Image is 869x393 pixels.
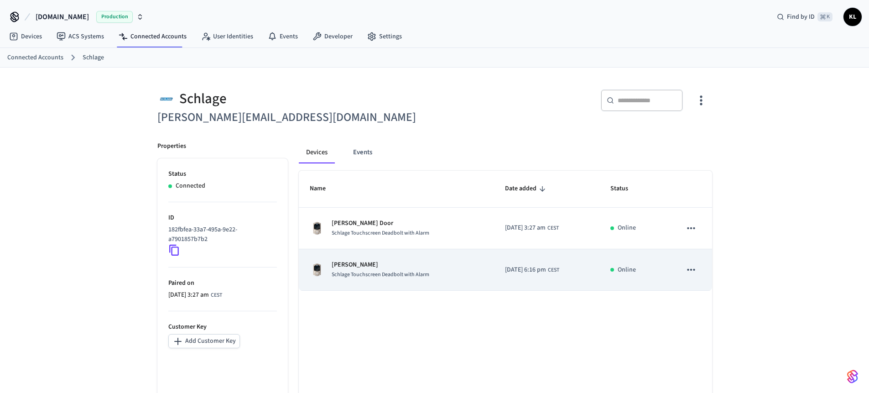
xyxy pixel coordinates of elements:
[310,262,324,277] img: Schlage Sense Smart Deadbolt with Camelot Trim, Front
[618,265,636,275] p: Online
[299,141,712,163] div: connected account tabs
[2,28,49,45] a: Devices
[168,213,277,223] p: ID
[505,223,559,233] div: Europe/Zagreb
[770,9,840,25] div: Find by ID⌘ K
[547,224,559,232] span: CEST
[168,225,273,244] p: 182fbfea-33a7-495a-9e22-a7901857b7b2
[168,169,277,179] p: Status
[299,171,712,291] table: sticky table
[176,181,205,191] p: Connected
[49,28,111,45] a: ACS Systems
[817,12,833,21] span: ⌘ K
[332,229,429,237] span: Schlage Touchscreen Deadbolt with Alarm
[787,12,815,21] span: Find by ID
[505,182,548,196] span: Date added
[332,271,429,278] span: Schlage Touchscreen Deadbolt with Alarm
[332,260,429,270] p: [PERSON_NAME]
[844,9,861,25] span: KL
[610,182,640,196] span: Status
[168,334,240,348] button: Add Customer Key
[96,11,133,23] span: Production
[168,278,277,288] p: Paired on
[157,89,429,108] div: Schlage
[505,265,559,275] div: Europe/Zagreb
[168,322,277,332] p: Customer Key
[332,219,429,228] p: [PERSON_NAME] Door
[260,28,305,45] a: Events
[310,221,324,236] img: Schlage Sense Smart Deadbolt with Camelot Trim, Front
[847,369,858,384] img: SeamLogoGradient.69752ec5.svg
[157,89,176,108] img: Schlage Logo, Square
[310,182,338,196] span: Name
[7,53,63,63] a: Connected Accounts
[618,223,636,233] p: Online
[83,53,104,63] a: Schlage
[346,141,380,163] button: Events
[168,290,209,300] span: [DATE] 3:27 am
[211,291,222,299] span: CEST
[505,265,546,275] span: [DATE] 6:16 pm
[548,266,559,274] span: CEST
[305,28,360,45] a: Developer
[843,8,862,26] button: KL
[360,28,409,45] a: Settings
[505,223,546,233] span: [DATE] 3:27 am
[111,28,194,45] a: Connected Accounts
[194,28,260,45] a: User Identities
[168,290,222,300] div: Europe/Zagreb
[157,108,429,127] h6: [PERSON_NAME][EMAIL_ADDRESS][DOMAIN_NAME]
[157,141,186,151] p: Properties
[36,11,89,22] span: [DOMAIN_NAME]
[299,141,335,163] button: Devices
